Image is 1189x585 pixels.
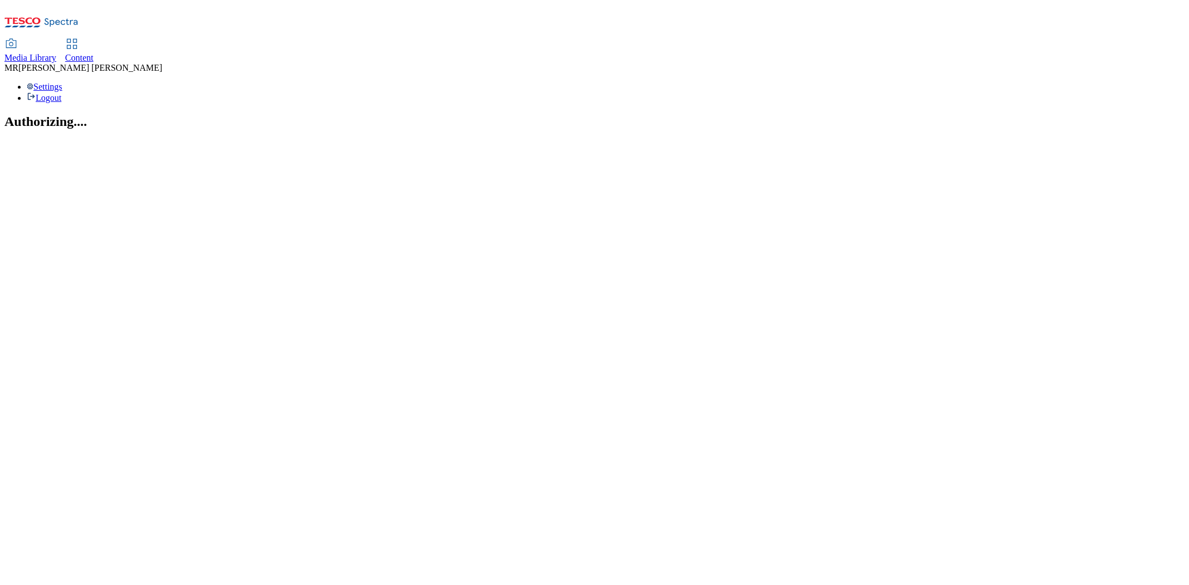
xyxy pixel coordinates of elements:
a: Settings [27,82,62,91]
span: [PERSON_NAME] [PERSON_NAME] [18,63,162,72]
span: Content [65,53,94,62]
span: MR [4,63,18,72]
a: Content [65,40,94,63]
span: Media Library [4,53,56,62]
h2: Authorizing.... [4,114,1185,129]
a: Media Library [4,40,56,63]
a: Logout [27,93,61,103]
